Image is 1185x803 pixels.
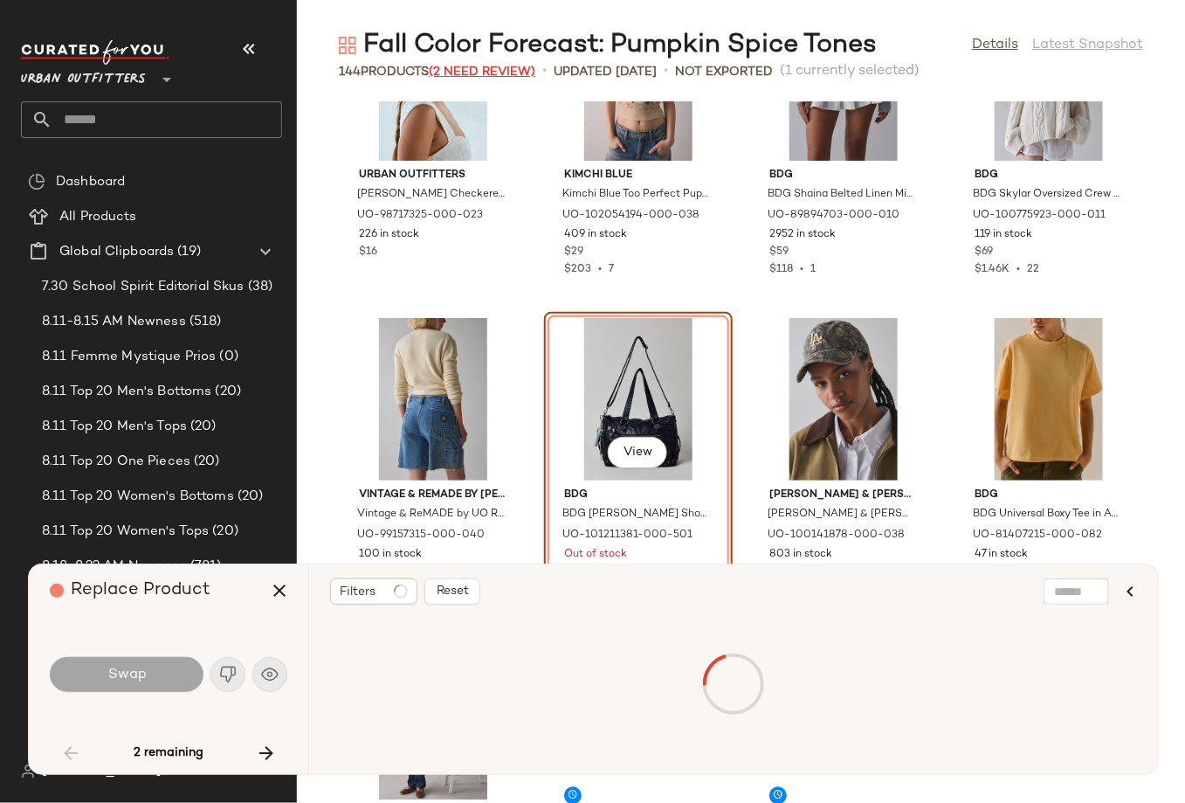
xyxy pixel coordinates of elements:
[42,312,186,332] span: 8.11-8.15 AM Newness
[234,487,264,507] span: (20)
[972,35,1018,56] a: Details
[357,187,506,203] span: [PERSON_NAME] Checkered Crochet Triangle Headscarf in Taupe Checkerboard, Women's at Urban Outfit...
[42,417,187,437] span: 8.11 Top 20 Men's Tops
[554,63,657,81] p: updated [DATE]
[21,40,169,65] img: cfy_white_logo.C9jOOHJF.svg
[56,172,125,192] span: Dashboard
[359,488,507,503] span: Vintage & ReMADE by [PERSON_NAME]
[975,168,1123,183] span: BDG
[359,547,422,563] span: 100 in stock
[564,227,627,243] span: 409 in stock
[359,245,377,260] span: $16
[973,187,1121,203] span: BDG Skylar Oversized Crew Neck Cable Knit Sweater in Ivory, Women's at Urban Outfitters
[768,187,916,203] span: BDG Shaina Belted Linen Micro Mini Skort in White, Women's at Urban Outfitters
[562,528,692,543] span: UO-101211381-000-501
[357,507,506,523] span: Vintage & ReMADE by UO ReMADE By [PERSON_NAME] Denim Jort in Blue, Women's at Urban Outfitters
[973,507,1121,523] span: BDG Universal Boxy Tee in Apricot Cream, Women's at Urban Outfitters
[212,382,242,402] span: (20)
[339,28,877,63] div: Fall Color Forecast: Pumpkin Spice Tones
[42,522,209,542] span: 8.11 Top 20 Women's Tops
[1009,264,1027,275] span: •
[429,66,535,79] span: (2 Need Review)
[245,277,273,297] span: (38)
[609,264,614,275] span: 7
[768,208,899,224] span: UO-89894703-000-010
[190,452,220,472] span: (20)
[28,173,45,190] img: svg%3e
[769,245,789,260] span: $59
[769,227,836,243] span: 2952 in stock
[187,557,222,577] span: (781)
[339,63,535,81] div: Products
[564,245,583,260] span: $29
[793,264,810,275] span: •
[359,227,419,243] span: 226 in stock
[562,507,711,523] span: BDG [PERSON_NAME] Shoulder Bag in Black blue, Women's at Urban Outfitters
[357,208,483,224] span: UO-98717325-000-023
[21,765,35,779] img: svg%3e
[608,437,667,468] button: View
[768,528,905,543] span: UO-100141878-000-038
[174,242,201,262] span: (19)
[186,312,222,332] span: (518)
[59,207,137,227] span: All Products
[42,557,187,577] span: 8.18-8.22 AM Newness
[21,59,146,91] span: Urban Outfitters
[975,547,1028,563] span: 47 in stock
[769,547,832,563] span: 803 in stock
[134,745,203,761] span: 2 remaining
[755,318,932,481] img: 100141878_038_b
[623,446,652,460] span: View
[664,61,668,82] span: •
[810,264,816,275] span: 1
[42,347,217,367] span: 8.11 Femme Mystique Prios
[975,227,1032,243] span: 119 in stock
[975,245,993,260] span: $69
[357,528,485,543] span: UO-99157315-000-040
[345,318,521,481] img: 99157315_040_b
[768,507,916,523] span: [PERSON_NAME] & [PERSON_NAME] MLB Los Angeles Dodgers Camo Dad Hat in Camo, Women's at Urban Outf...
[769,168,918,183] span: BDG
[564,168,713,183] span: Kimchi Blue
[562,187,711,203] span: Kimchi Blue Too Perfect Puppy Dog Graphic Baby Tee in Green, Women's at Urban Outfitters
[71,581,210,599] span: Replace Product
[42,452,190,472] span: 8.11 Top 20 One Pieces
[340,583,375,601] span: Filters
[975,264,1009,275] span: $1.46K
[209,522,238,542] span: (20)
[961,318,1137,481] img: 81407215_082_b
[42,382,212,402] span: 8.11 Top 20 Men's Bottoms
[780,61,920,82] span: (1 currently selected)
[436,585,469,599] span: Reset
[769,264,793,275] span: $118
[359,168,507,183] span: Urban Outfitters
[550,318,727,481] img: 101211381_501_b
[424,578,480,605] button: Reset
[591,264,609,275] span: •
[42,487,234,507] span: 8.11 Top 20 Women's Bottoms
[564,264,591,275] span: $203
[1027,264,1039,275] span: 22
[542,61,547,82] span: •
[973,528,1102,543] span: UO-81407215-000-082
[187,417,217,437] span: (20)
[562,208,699,224] span: UO-102054194-000-038
[59,242,174,262] span: Global Clipboards
[217,347,238,367] span: (0)
[973,208,1106,224] span: UO-100775923-000-011
[675,63,773,81] p: Not Exported
[339,37,356,54] img: svg%3e
[42,277,245,297] span: 7.30 School Spirit Editorial Skus
[769,488,918,503] span: [PERSON_NAME] & [PERSON_NAME]
[975,488,1123,503] span: BDG
[339,66,361,79] span: 144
